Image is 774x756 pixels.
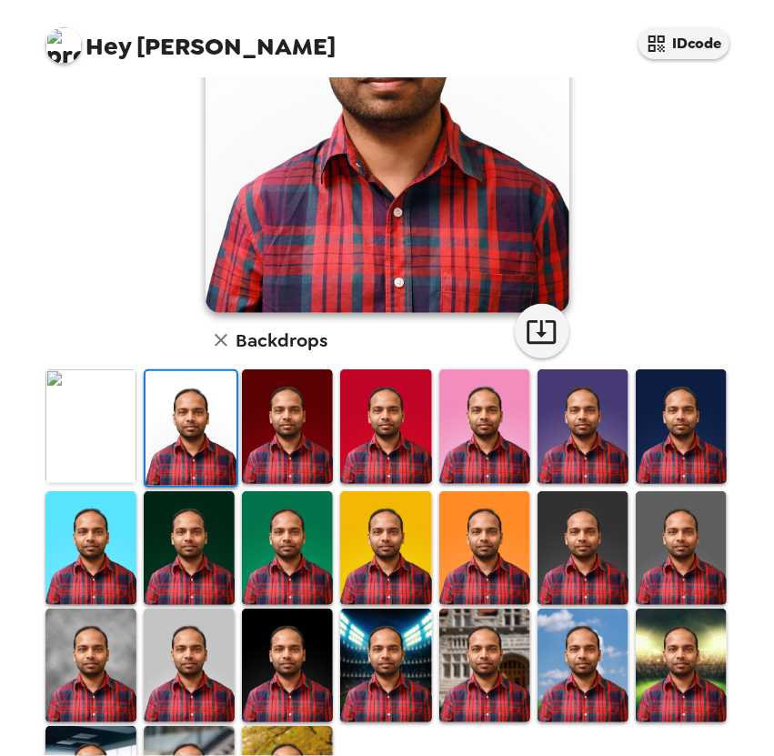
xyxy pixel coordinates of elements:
button: IDcode [638,27,729,59]
img: Original [45,369,136,483]
span: [PERSON_NAME] [45,18,337,59]
span: Hey [86,30,132,63]
h6: Backdrops [236,326,328,355]
img: profile pic [45,27,82,64]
